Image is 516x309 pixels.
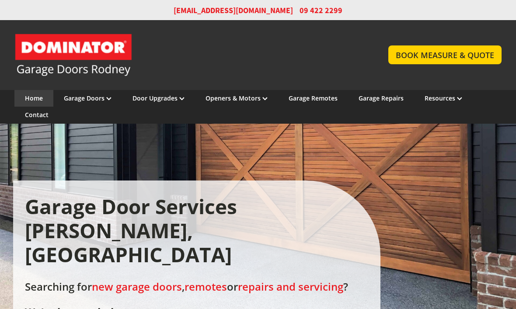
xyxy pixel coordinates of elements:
[174,5,293,16] a: [EMAIL_ADDRESS][DOMAIN_NAME]
[25,94,43,102] a: Home
[132,94,185,102] a: Door Upgrades
[92,280,182,294] a: new garage doors
[25,194,369,267] h1: Garage Door Services [PERSON_NAME], [GEOGRAPHIC_DATA]
[289,94,338,102] a: Garage Remotes
[425,94,462,102] a: Resources
[300,5,342,16] a: 09 422 2299
[64,94,112,102] a: Garage Doors
[359,94,404,102] a: Garage Repairs
[206,94,268,102] a: Openers & Motors
[238,280,343,294] a: repairs and servicing
[185,280,227,294] a: remotes
[25,111,49,119] a: Contact
[388,45,502,64] a: BOOK MEASURE & QUOTE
